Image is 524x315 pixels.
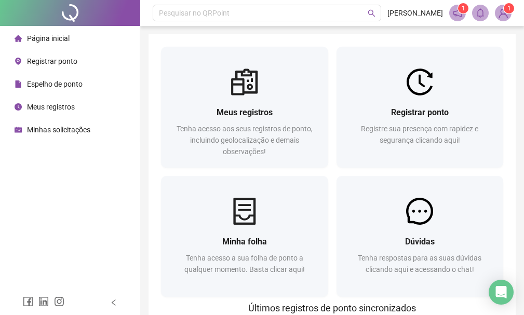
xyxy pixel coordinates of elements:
[405,237,435,246] span: Dúvidas
[54,296,64,307] span: instagram
[15,103,22,111] span: clock-circle
[248,303,416,313] span: Últimos registros de ponto sincronizados
[161,47,328,168] a: Meus registrosTenha acesso aos seus registros de ponto, incluindo geolocalização e demais observa...
[391,107,449,117] span: Registrar ponto
[15,80,22,88] span: file
[337,47,504,168] a: Registrar pontoRegistre sua presença com rapidez e segurança clicando aqui!
[368,9,375,17] span: search
[507,5,511,12] span: 1
[453,8,462,18] span: notification
[495,5,511,21] img: 89839
[161,176,328,297] a: Minha folhaTenha acesso a sua folha de ponto a qualquer momento. Basta clicar aqui!
[27,57,77,65] span: Registrar ponto
[489,280,514,305] div: Open Intercom Messenger
[358,254,481,273] span: Tenha respostas para as suas dúvidas clicando aqui e acessando o chat!
[38,296,49,307] span: linkedin
[27,103,75,111] span: Meus registros
[27,126,90,134] span: Minhas solicitações
[184,254,305,273] span: Tenha acesso a sua folha de ponto a qualquer momento. Basta clicar aqui!
[110,299,117,306] span: left
[462,5,465,12] span: 1
[15,126,22,133] span: schedule
[27,34,70,43] span: Página inicial
[337,176,504,297] a: DúvidasTenha respostas para as suas dúvidas clicando aqui e acessando o chat!
[361,125,478,144] span: Registre sua presença com rapidez e segurança clicando aqui!
[15,58,22,65] span: environment
[23,296,33,307] span: facebook
[458,3,468,13] sup: 1
[222,237,267,246] span: Minha folha
[217,107,273,117] span: Meus registros
[504,3,514,13] sup: Atualize o seu contato no menu Meus Dados
[177,125,313,156] span: Tenha acesso aos seus registros de ponto, incluindo geolocalização e demais observações!
[27,80,83,88] span: Espelho de ponto
[15,35,22,42] span: home
[387,7,443,19] span: [PERSON_NAME]
[476,8,485,18] span: bell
